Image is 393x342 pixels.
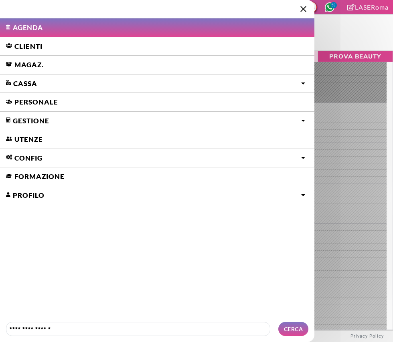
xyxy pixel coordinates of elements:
[347,3,389,11] a: LASERoma
[350,334,384,339] a: Privacy Policy
[6,322,270,336] input: Cerca cliente...
[347,4,355,10] i: Clicca per andare alla pagina di firma
[320,52,391,60] span: PROVA BEAUTY
[278,322,309,336] button: CERCA
[300,6,306,12] img: close icon
[330,2,337,8] span: 56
